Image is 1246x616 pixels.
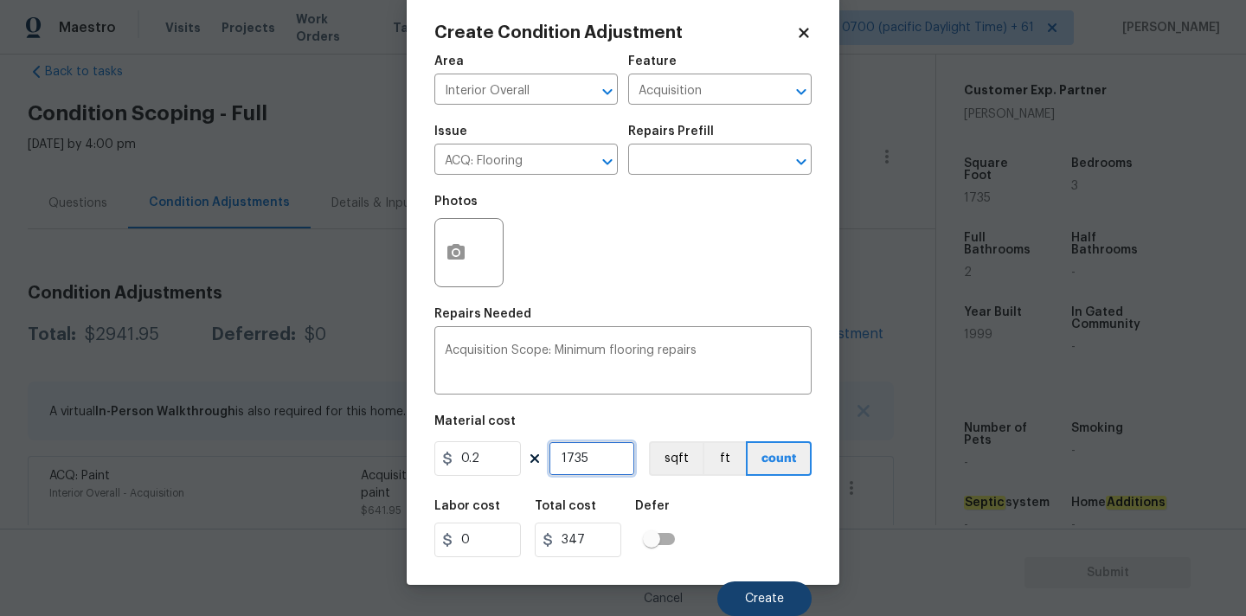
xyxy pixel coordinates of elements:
[717,581,812,616] button: Create
[434,55,464,67] h5: Area
[628,55,677,67] h5: Feature
[434,125,467,138] h5: Issue
[628,125,714,138] h5: Repairs Prefill
[434,500,500,512] h5: Labor cost
[595,80,620,104] button: Open
[434,196,478,208] h5: Photos
[745,593,784,606] span: Create
[434,415,516,427] h5: Material cost
[535,500,596,512] h5: Total cost
[644,593,683,606] span: Cancel
[434,24,796,42] h2: Create Condition Adjustment
[789,150,813,174] button: Open
[789,80,813,104] button: Open
[445,344,801,381] textarea: Acquisition Scope: Minimum flooring repairs
[703,441,746,476] button: ft
[649,441,703,476] button: sqft
[595,150,620,174] button: Open
[746,441,812,476] button: count
[635,500,670,512] h5: Defer
[616,581,710,616] button: Cancel
[434,308,531,320] h5: Repairs Needed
